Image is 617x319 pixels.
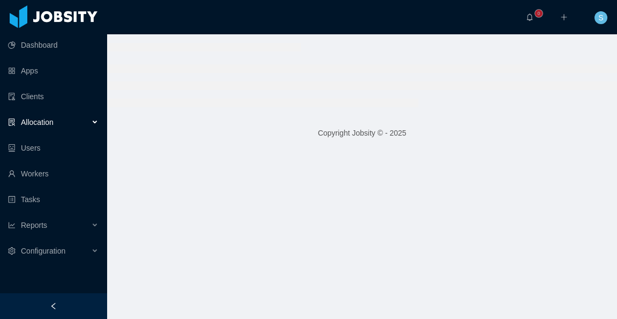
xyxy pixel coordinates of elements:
a: icon: pie-chartDashboard [8,34,99,56]
a: icon: userWorkers [8,163,99,184]
sup: 0 [533,8,544,19]
span: S [598,11,603,24]
a: icon: robotUsers [8,137,99,159]
i: icon: plus [560,13,568,21]
i: icon: bell [526,13,533,21]
span: Reports [21,221,47,229]
i: icon: line-chart [8,221,16,229]
i: icon: setting [8,247,16,255]
a: icon: appstoreApps [8,60,99,81]
footer: Copyright Jobsity © - 2025 [107,115,617,152]
a: icon: profileTasks [8,189,99,210]
a: icon: auditClients [8,86,99,107]
span: Configuration [21,247,65,255]
i: icon: solution [8,118,16,126]
span: Allocation [21,118,54,127]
